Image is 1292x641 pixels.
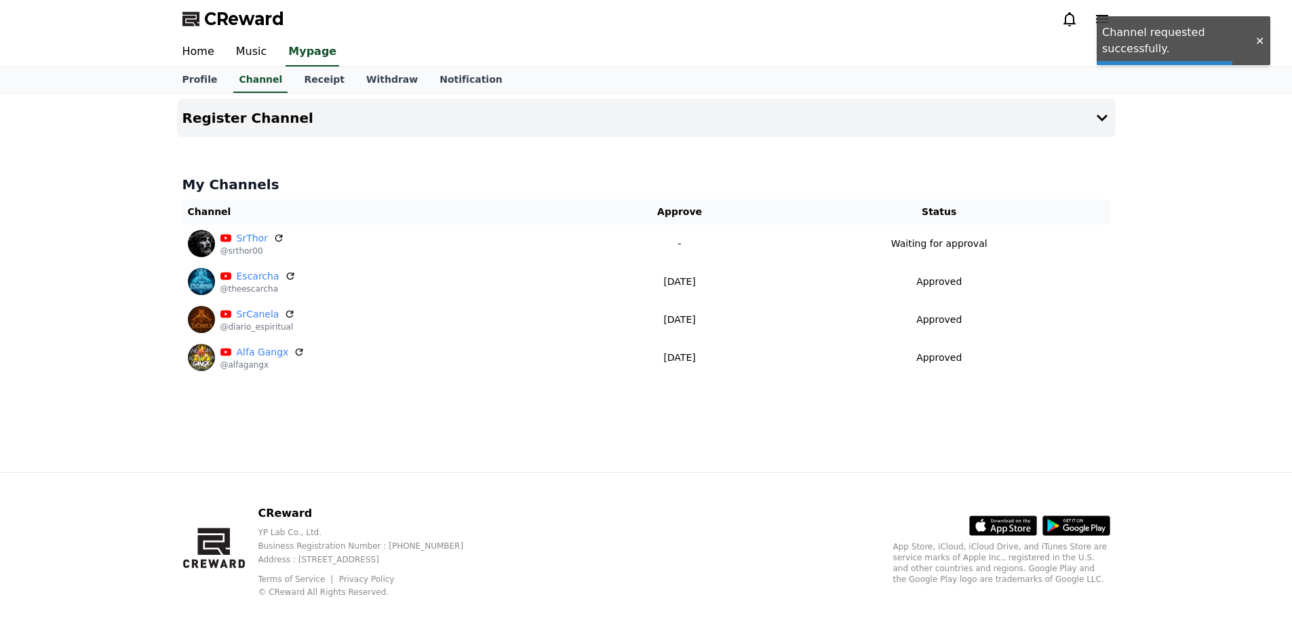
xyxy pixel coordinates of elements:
p: Address : [STREET_ADDRESS] [258,554,485,565]
span: CReward [204,8,284,30]
p: [DATE] [596,275,763,289]
p: Approved [916,275,962,289]
a: CReward [182,8,284,30]
a: Notification [429,67,513,93]
a: Music [225,38,278,66]
a: Alfa Gangx [237,345,289,360]
p: © CReward All Rights Reserved. [258,587,485,598]
th: Approve [591,199,768,225]
p: Approved [916,351,962,365]
a: Receipt [293,67,355,93]
p: Approved [916,313,962,327]
img: Escarcha [188,268,215,295]
p: App Store, iCloud, iCloud Drive, and iTunes Store are service marks of Apple Inc., registered in ... [893,541,1110,585]
h4: My Channels [182,175,1110,194]
a: Terms of Service [258,575,335,584]
a: SrThor [237,231,268,246]
p: @diario_espiritual [220,322,296,332]
a: Withdraw [355,67,429,93]
p: [DATE] [596,313,763,327]
img: SrThor [188,230,215,257]
p: Waiting for approval [891,237,987,251]
p: @theescarcha [220,284,296,294]
p: - [596,237,763,251]
h4: Register Channel [182,111,313,125]
button: Register Channel [177,99,1116,137]
p: @alfagangx [220,360,305,370]
a: SrCanela [237,307,279,322]
th: Status [768,199,1110,225]
a: Channel [233,67,288,93]
img: SrCanela [188,306,215,333]
img: Alfa Gangx [188,344,215,371]
a: Mypage [286,38,339,66]
a: Profile [172,67,229,93]
p: YP Lab Co., Ltd. [258,527,485,538]
a: Privacy Policy [339,575,395,584]
a: Home [172,38,225,66]
p: @srthor00 [220,246,284,256]
a: Escarcha [237,269,279,284]
p: Business Registration Number : [PHONE_NUMBER] [258,541,485,551]
p: [DATE] [596,351,763,365]
p: CReward [258,505,485,522]
th: Channel [182,199,591,225]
